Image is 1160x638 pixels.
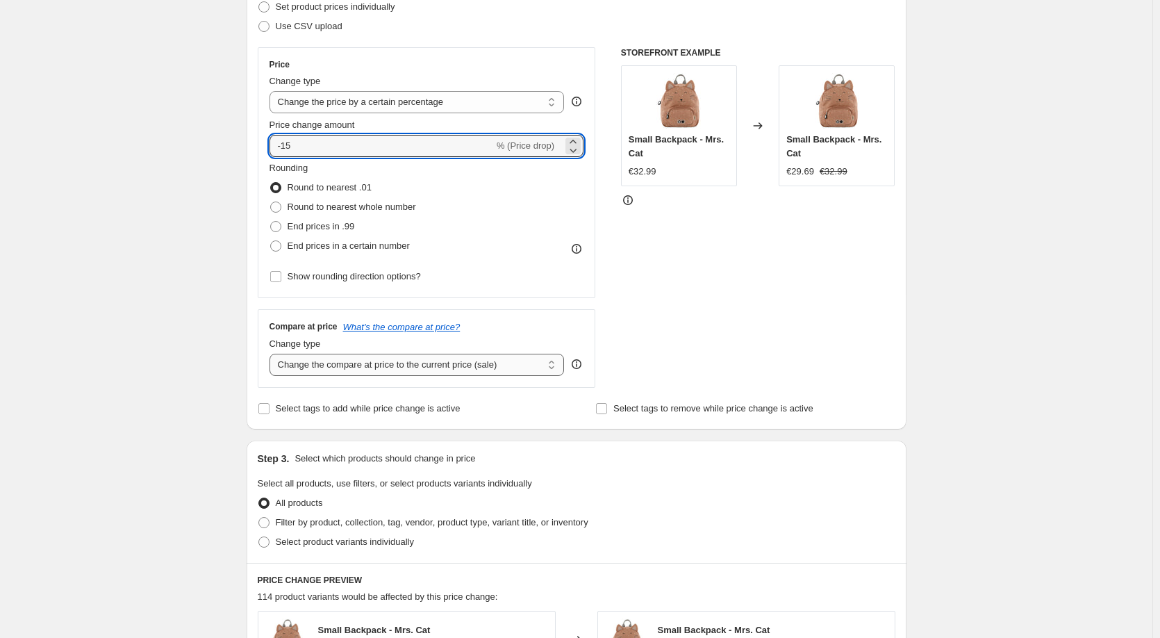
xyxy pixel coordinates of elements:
span: Select all products, use filters, or select products variants individually [258,478,532,489]
input: -15 [270,135,494,157]
span: Price change amount [270,120,355,130]
span: Use CSV upload [276,21,342,31]
span: End prices in .99 [288,221,355,231]
span: Small Backpack - Mrs. Cat [786,134,881,158]
button: What's the compare at price? [343,322,461,332]
h6: STOREFRONT EXAMPLE [621,47,895,58]
h3: Price [270,59,290,70]
h3: Compare at price [270,321,338,332]
span: End prices in a certain number [288,240,410,251]
span: Select product variants individually [276,537,414,547]
p: Select which products should change in price [295,452,475,466]
div: €29.69 [786,165,814,179]
span: Round to nearest whole number [288,202,416,212]
span: Change type [270,76,321,86]
div: help [570,95,583,108]
img: 5400858932228_01_80x.jpg [651,73,706,129]
div: help [570,357,583,371]
span: All products [276,498,323,508]
span: Round to nearest .01 [288,182,372,193]
h6: PRICE CHANGE PREVIEW [258,575,895,586]
span: Small Backpack - Mrs. Cat [318,625,431,635]
span: Change type [270,338,321,349]
span: Small Backpack - Mrs. Cat [658,625,770,635]
span: Filter by product, collection, tag, vendor, product type, variant title, or inventory [276,517,588,527]
span: Select tags to add while price change is active [276,403,461,414]
img: 5400858932228_01_80x.jpg [809,73,865,129]
span: % (Price drop) [497,140,554,151]
span: Set product prices individually [276,1,395,12]
span: 114 product variants would be affected by this price change: [258,591,498,602]
span: Show rounding direction options? [288,271,421,281]
strike: €32.99 [820,165,847,179]
span: Rounding [270,163,308,173]
span: Select tags to remove while price change is active [613,403,813,414]
span: Small Backpack - Mrs. Cat [629,134,724,158]
h2: Step 3. [258,452,290,466]
div: €32.99 [629,165,656,179]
